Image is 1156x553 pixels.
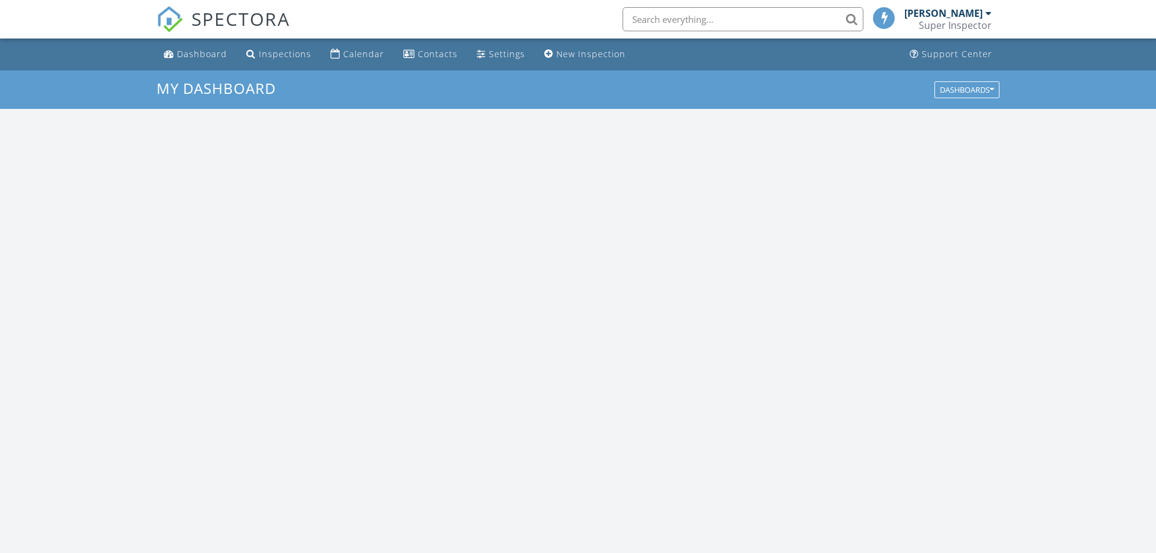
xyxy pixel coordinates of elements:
div: Dashboards [940,85,994,94]
span: My Dashboard [157,78,276,98]
a: Calendar [326,43,389,66]
div: Inspections [259,48,311,60]
div: Contacts [418,48,458,60]
a: Settings [472,43,530,66]
div: Support Center [922,48,992,60]
div: Super Inspector [919,19,992,31]
input: Search everything... [623,7,863,31]
div: Dashboard [177,48,227,60]
a: Dashboard [159,43,232,66]
a: SPECTORA [157,16,290,42]
div: [PERSON_NAME] [904,7,983,19]
div: Calendar [343,48,384,60]
a: New Inspection [539,43,630,66]
span: SPECTORA [191,6,290,31]
a: Support Center [905,43,997,66]
a: Inspections [241,43,316,66]
a: Contacts [399,43,462,66]
img: The Best Home Inspection Software - Spectora [157,6,183,32]
div: Settings [489,48,525,60]
div: New Inspection [556,48,626,60]
button: Dashboards [934,81,999,98]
